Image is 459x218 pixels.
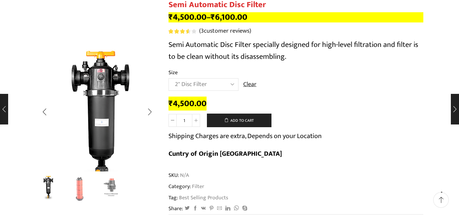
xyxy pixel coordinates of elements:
a: (3customer reviews) [199,27,251,36]
a: Filter [191,182,204,191]
span: 3 [201,26,204,36]
div: 1 / 3 [36,49,158,171]
div: Previous slide [36,103,53,120]
a: Clear options [243,80,257,89]
a: Best Selling Products [178,194,228,202]
span: 3 [169,29,197,34]
input: Product quantity [177,114,192,127]
bdi: 4,500.00 [169,10,207,24]
p: – [169,12,423,22]
span: Share: [169,205,183,213]
div: Next slide [141,103,158,120]
img: Semi Automatic Disc Filter [34,174,63,202]
a: Disc-Filter [66,175,94,203]
button: Add to cart [207,114,271,127]
bdi: 6,100.00 [211,10,247,24]
label: Size [169,69,178,77]
b: Cuntry of Origin [GEOGRAPHIC_DATA] [169,148,282,160]
div: Rated 3.67 out of 5 [169,29,196,34]
li: 1 / 3 [34,175,63,202]
li: 2 / 3 [66,175,94,202]
bdi: 4,500.00 [169,97,207,111]
span: Category: [169,183,204,190]
p: Shipping Charges are extra, Depends on your Location [169,131,322,141]
span: Tag: [169,194,423,202]
li: 3 / 3 [97,175,125,202]
span: ₹ [169,97,173,111]
a: Preesure-inducater [97,175,125,203]
span: N/A [179,171,189,179]
span: ₹ [211,10,215,24]
span: Rated out of 5 based on customer ratings [169,29,189,34]
span: ₹ [169,10,173,24]
span: Semi Automatic Disc Filter specially designed for high-level filtration and filter is to be clean... [169,38,418,63]
span: SKU: [169,171,423,179]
